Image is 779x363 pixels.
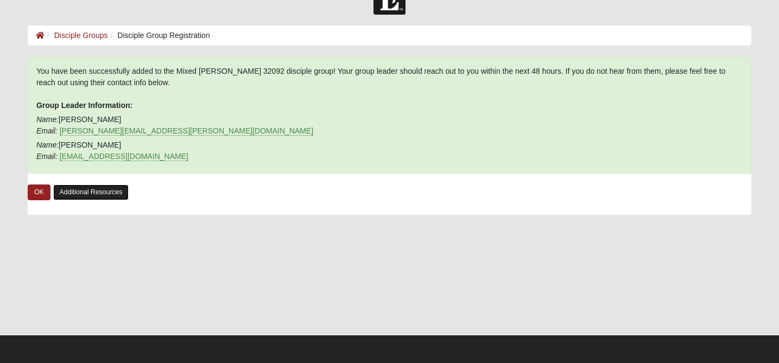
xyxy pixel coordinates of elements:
[60,152,188,161] a: [EMAIL_ADDRESS][DOMAIN_NAME]
[54,31,108,40] a: Disciple Groups
[53,184,129,200] a: Additional Resources
[36,114,743,137] p: [PERSON_NAME]
[107,30,210,41] li: Disciple Group Registration
[28,184,50,200] a: OK
[36,152,58,161] i: Email:
[36,141,59,149] i: Name:
[36,126,58,135] i: Email:
[36,101,132,110] b: Group Leader Information:
[36,115,59,124] i: Name:
[60,126,314,136] a: [PERSON_NAME][EMAIL_ADDRESS][PERSON_NAME][DOMAIN_NAME]
[28,57,751,174] div: You have been successfully added to the Mixed [PERSON_NAME] 32092 disciple group! Your group lead...
[36,139,743,162] p: [PERSON_NAME]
